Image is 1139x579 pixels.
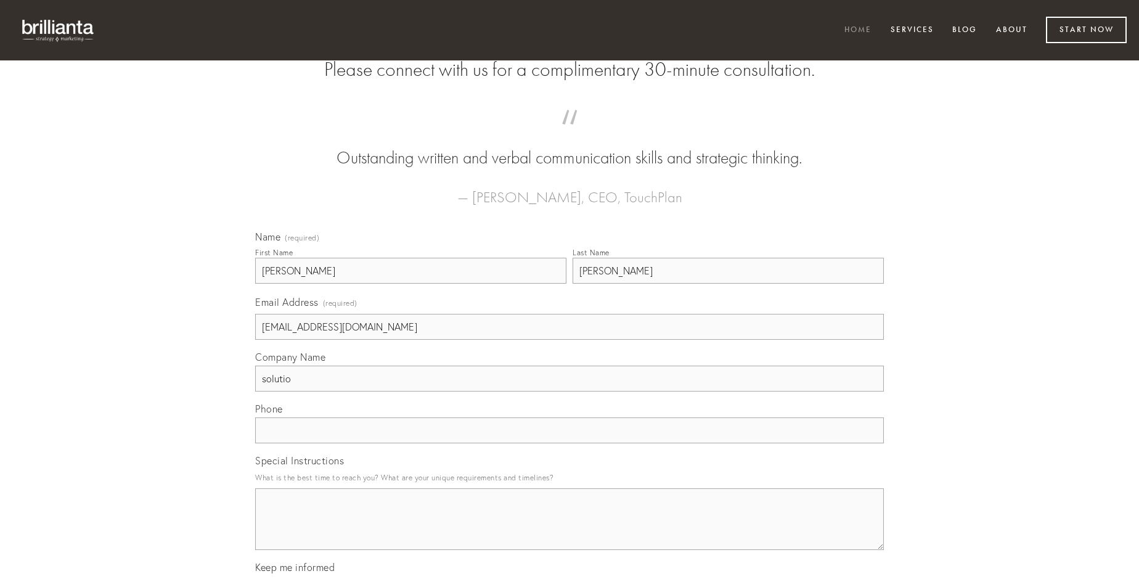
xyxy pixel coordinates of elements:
[255,296,319,308] span: Email Address
[573,248,610,257] div: Last Name
[836,20,880,41] a: Home
[275,122,864,170] blockquote: Outstanding written and verbal communication skills and strategic thinking.
[988,20,1035,41] a: About
[255,469,884,486] p: What is the best time to reach you? What are your unique requirements and timelines?
[255,561,335,573] span: Keep me informed
[275,122,864,146] span: “
[255,403,283,415] span: Phone
[1046,17,1127,43] a: Start Now
[944,20,985,41] a: Blog
[255,231,280,243] span: Name
[255,351,325,363] span: Company Name
[323,295,357,311] span: (required)
[883,20,942,41] a: Services
[12,12,105,48] img: brillianta - research, strategy, marketing
[275,170,864,210] figcaption: — [PERSON_NAME], CEO, TouchPlan
[255,454,344,467] span: Special Instructions
[285,234,319,242] span: (required)
[255,58,884,81] h2: Please connect with us for a complimentary 30-minute consultation.
[255,248,293,257] div: First Name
